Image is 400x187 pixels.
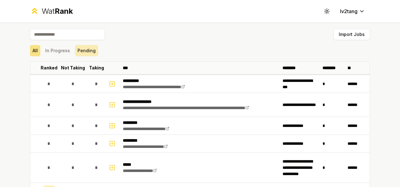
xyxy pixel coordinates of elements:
[42,6,73,16] div: Wat
[333,29,370,40] button: Import Jobs
[30,6,73,16] a: WatRank
[43,45,72,56] button: In Progress
[61,65,85,71] p: Not Taking
[340,8,357,15] span: lv2tang
[89,65,104,71] p: Taking
[335,6,370,17] button: lv2tang
[30,45,40,56] button: All
[75,45,98,56] button: Pending
[41,65,57,71] p: Ranked
[55,7,73,16] span: Rank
